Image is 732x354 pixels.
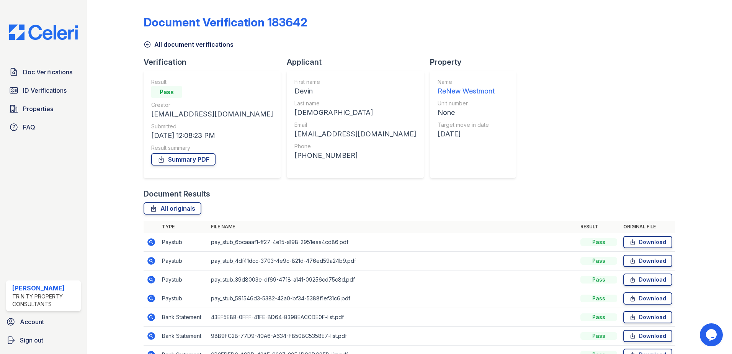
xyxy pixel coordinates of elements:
[294,86,416,97] div: Devin
[159,233,208,252] td: Paystub
[438,78,495,97] a: Name ReNew Westmont
[294,129,416,139] div: [EMAIL_ADDRESS][DOMAIN_NAME]
[144,40,234,49] a: All document verifications
[159,252,208,270] td: Paystub
[23,86,67,95] span: ID Verifications
[294,100,416,107] div: Last name
[12,284,78,293] div: [PERSON_NAME]
[430,57,522,67] div: Property
[6,120,81,135] a: FAQ
[438,129,495,139] div: [DATE]
[6,64,81,80] a: Doc Verifications
[151,123,273,130] div: Submitted
[151,130,273,141] div: [DATE] 12:08:23 PM
[577,221,620,233] th: Result
[623,292,672,305] a: Download
[438,100,495,107] div: Unit number
[580,238,617,246] div: Pass
[580,257,617,265] div: Pass
[3,25,84,40] img: CE_Logo_Blue-a8612792a0a2168367f1c8372b55b34899dd931a85d93a1a3d3e32e68fde9ad4.png
[700,323,724,346] iframe: chat widget
[208,327,577,346] td: 98B9FC2B-77D9-40A6-A634-F850BC5358E7-list.pdf
[144,188,210,199] div: Document Results
[23,104,53,113] span: Properties
[294,78,416,86] div: First name
[20,317,44,326] span: Account
[287,57,430,67] div: Applicant
[151,109,273,120] div: [EMAIL_ADDRESS][DOMAIN_NAME]
[438,86,495,97] div: ReNew Westmont
[580,276,617,284] div: Pass
[208,308,577,327] td: 43EF5E88-0FFF-41FE-BD64-8398EACCDE0F-list.pdf
[6,101,81,116] a: Properties
[623,330,672,342] a: Download
[6,83,81,98] a: ID Verifications
[151,101,273,109] div: Creator
[151,78,273,86] div: Result
[208,270,577,289] td: pay_stub_39d8003e-df69-4718-a141-09256cd75c8d.pdf
[23,67,72,77] span: Doc Verifications
[208,252,577,270] td: pay_stub_4df41dcc-3703-4e9c-821d-476ed59a24b9.pdf
[151,86,182,98] div: Pass
[20,336,43,345] span: Sign out
[208,233,577,252] td: pay_stub_6bcaaaf1-ff27-4e15-a198-2951eaa4cd86.pdf
[294,143,416,150] div: Phone
[3,333,84,348] a: Sign out
[159,327,208,346] td: Bank Statement
[580,313,617,321] div: Pass
[438,107,495,118] div: None
[144,15,307,29] div: Document Verification 183642
[294,107,416,118] div: [DEMOGRAPHIC_DATA]
[623,274,672,286] a: Download
[23,123,35,132] span: FAQ
[580,332,617,340] div: Pass
[438,121,495,129] div: Target move in date
[623,236,672,248] a: Download
[144,202,201,215] a: All originals
[294,150,416,161] div: [PHONE_NUMBER]
[151,144,273,152] div: Result summary
[159,270,208,289] td: Paystub
[438,78,495,86] div: Name
[159,289,208,308] td: Paystub
[3,314,84,329] a: Account
[144,57,287,67] div: Verification
[294,121,416,129] div: Email
[151,153,216,166] a: Summary PDF
[159,221,208,233] th: Type
[208,289,577,308] td: pay_stub_591546d3-5382-42a0-bf34-5388f1ef31c6.pdf
[208,221,577,233] th: File name
[620,221,675,233] th: Original file
[623,311,672,323] a: Download
[580,295,617,302] div: Pass
[159,308,208,327] td: Bank Statement
[12,293,78,308] div: Trinity Property Consultants
[623,255,672,267] a: Download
